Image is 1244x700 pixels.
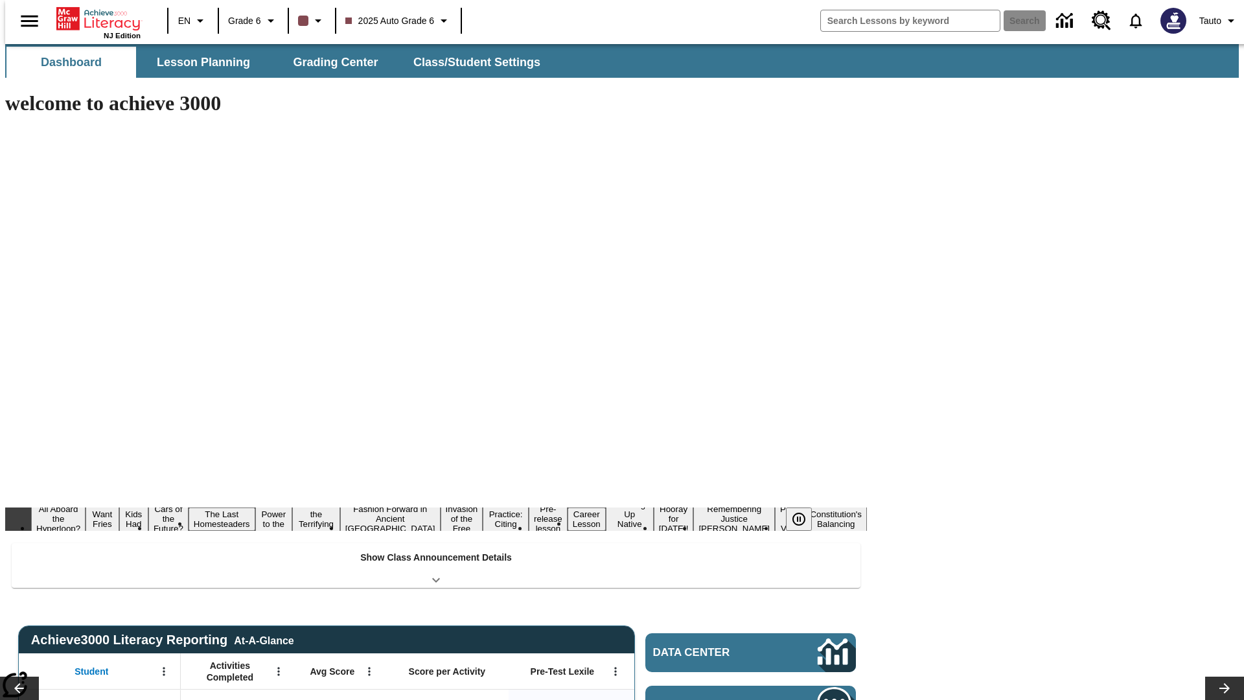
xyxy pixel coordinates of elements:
button: Pause [786,507,812,531]
button: Slide 2 Do You Want Fries With That? [86,488,119,550]
span: Tauto [1199,14,1221,28]
button: Dashboard [6,47,136,78]
button: Slide 1 All Aboard the Hyperloop? [31,502,86,535]
span: Grade 6 [228,14,261,28]
button: Slide 13 Cooking Up Native Traditions [606,498,654,541]
span: EN [178,14,190,28]
span: Student [75,666,108,677]
a: Notifications [1119,4,1153,38]
input: search field [821,10,1000,31]
span: NJ Edition [104,32,141,40]
button: Slide 11 Pre-release lesson [529,502,568,535]
button: Class/Student Settings [403,47,551,78]
button: Language: EN, Select a language [172,9,214,32]
button: Slide 10 Mixed Practice: Citing Evidence [483,498,529,541]
a: Data Center [645,633,856,672]
span: Activities Completed [187,660,273,683]
button: Class: 2025 Auto Grade 6, Select your class [340,9,457,32]
span: 2025 Auto Grade 6 [345,14,435,28]
button: Select a new avatar [1153,4,1194,38]
button: Slide 17 The Constitution's Balancing Act [805,498,867,541]
button: Slide 15 Remembering Justice O'Connor [693,502,775,535]
button: Slide 16 Point of View [775,502,805,535]
div: Show Class Announcement Details [12,543,860,588]
span: Class/Student Settings [413,55,540,70]
button: Open Menu [269,662,288,681]
button: Slide 5 The Last Homesteaders [189,507,255,531]
a: Data Center [1048,3,1084,39]
span: Data Center [653,646,774,659]
button: Slide 12 Career Lesson [568,507,606,531]
div: Pause [786,507,825,531]
div: At-A-Glance [234,633,294,647]
button: Slide 4 Cars of the Future? [148,502,189,535]
span: Grading Center [293,55,378,70]
span: Avg Score [310,666,354,677]
p: Show Class Announcement Details [360,551,512,565]
button: Class color is dark brown. Change class color [293,9,331,32]
button: Open Menu [154,662,174,681]
button: Slide 6 Solar Power to the People [255,498,293,541]
span: Score per Activity [409,666,486,677]
button: Open side menu [10,2,49,40]
button: Open Menu [360,662,379,681]
div: SubNavbar [5,47,552,78]
button: Lesson carousel, Next [1205,677,1244,700]
div: SubNavbar [5,44,1239,78]
img: Avatar [1160,8,1186,34]
div: Home [56,5,141,40]
button: Profile/Settings [1194,9,1244,32]
button: Lesson Planning [139,47,268,78]
button: Slide 9 The Invasion of the Free CD [441,493,483,545]
span: Lesson Planning [157,55,250,70]
h1: welcome to achieve 3000 [5,91,867,115]
button: Slide 7 Attack of the Terrifying Tomatoes [292,498,340,541]
button: Open Menu [606,662,625,681]
a: Resource Center, Will open in new tab [1084,3,1119,38]
button: Grading Center [271,47,400,78]
span: Dashboard [41,55,102,70]
button: Slide 3 Dirty Jobs Kids Had To Do [119,488,148,550]
span: Achieve3000 Literacy Reporting [31,633,294,647]
span: Pre-Test Lexile [531,666,595,677]
button: Slide 8 Fashion Forward in Ancient Rome [340,502,441,535]
button: Grade: Grade 6, Select a grade [223,9,284,32]
button: Slide 14 Hooray for Constitution Day! [654,502,694,535]
a: Home [56,6,141,32]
